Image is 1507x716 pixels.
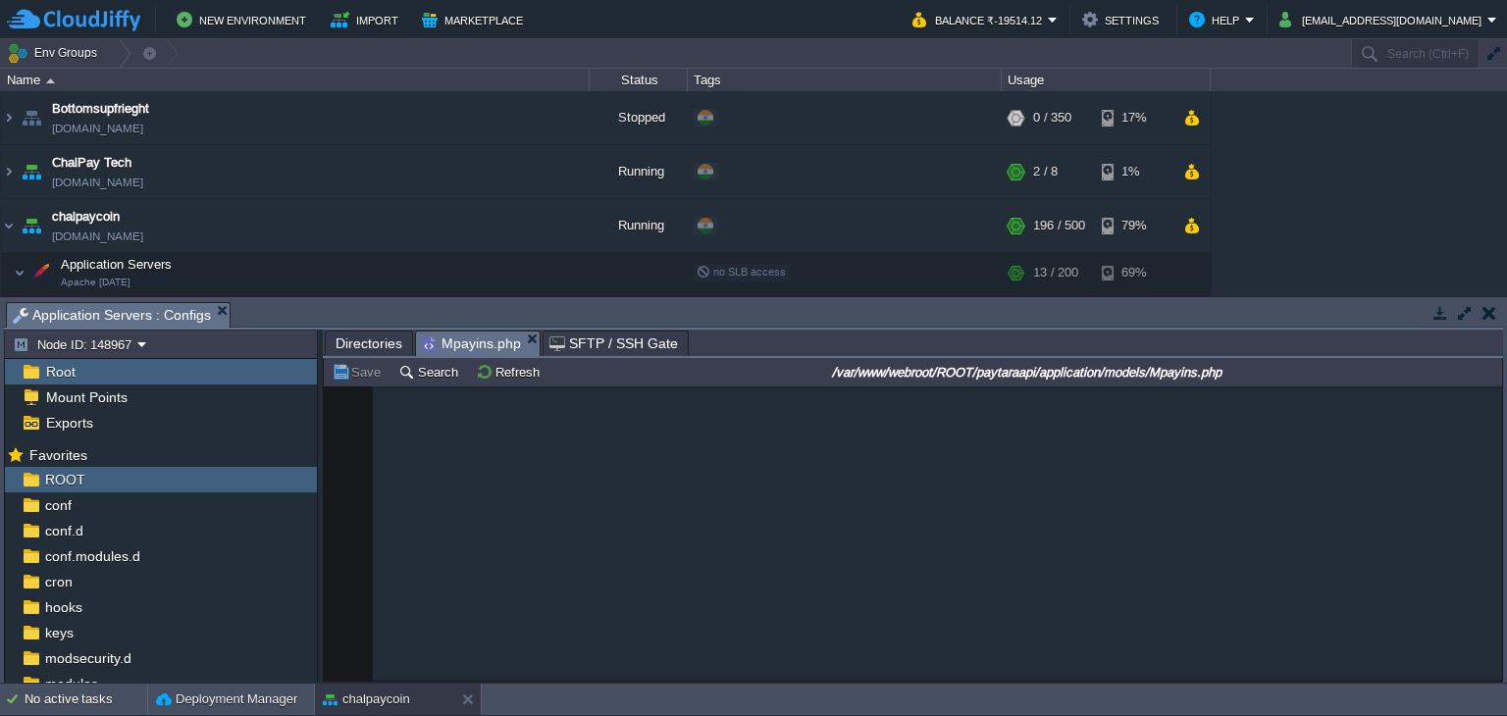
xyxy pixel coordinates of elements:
[1033,199,1085,252] div: 196 / 500
[42,414,96,432] a: Exports
[1033,293,1071,324] div: 13 / 200
[2,69,589,91] div: Name
[53,293,80,324] img: AMDAwAAAACH5BAEAAAAALAAAAAABAAEAAAICRAEAOw==
[41,522,86,539] a: conf.d
[41,624,77,641] a: keys
[331,8,404,31] button: Import
[41,573,76,590] a: cron
[415,331,541,355] li: /var/www/webroot/ROOT/paytaraapi/application/models/Mpayins.php
[912,8,1048,31] button: Balance ₹-19514.12
[61,277,130,288] span: Apache [DATE]
[422,332,521,356] span: Mpayins.php
[25,684,147,715] div: No active tasks
[26,446,90,464] span: Favorites
[1102,293,1166,324] div: 69%
[591,69,687,91] div: Status
[1033,145,1058,198] div: 2 / 8
[697,266,786,278] span: no SLB access
[590,145,688,198] div: Running
[13,303,211,328] span: Application Servers : Configs
[689,69,1001,91] div: Tags
[59,257,175,272] a: Application ServersApache [DATE]
[26,253,54,292] img: AMDAwAAAACH5BAEAAAAALAAAAAABAAEAAAICRAEAOw==
[476,363,546,381] button: Refresh
[549,332,678,355] span: SFTP / SSH Gate
[52,207,120,227] a: chalpaycoin
[1003,69,1210,91] div: Usage
[1,145,17,198] img: AMDAwAAAACH5BAEAAAAALAAAAAABAAEAAAICRAEAOw==
[398,363,464,381] button: Search
[1102,199,1166,252] div: 79%
[41,675,101,692] a: modules
[1033,253,1078,292] div: 13 / 200
[7,8,140,32] img: CloudJiffy
[14,253,26,292] img: AMDAwAAAACH5BAEAAAAALAAAAAABAAEAAAICRAEAOw==
[1102,91,1166,144] div: 17%
[13,335,137,353] button: Node ID: 148967
[41,649,134,667] a: modsecurity.d
[590,91,688,144] div: Stopped
[1082,8,1165,31] button: Settings
[18,145,45,198] img: AMDAwAAAACH5BAEAAAAALAAAAAABAAEAAAICRAEAOw==
[323,690,410,709] button: chalpaycoin
[52,99,149,119] a: Bottomsupfrieght
[7,39,104,67] button: Env Groups
[1033,91,1071,144] div: 0 / 350
[41,496,75,514] a: conf
[1102,145,1166,198] div: 1%
[1102,253,1166,292] div: 69%
[1,199,17,252] img: AMDAwAAAACH5BAEAAAAALAAAAAABAAEAAAICRAEAOw==
[1279,8,1487,31] button: [EMAIL_ADDRESS][DOMAIN_NAME]
[41,598,85,616] a: hooks
[590,199,688,252] div: Running
[52,173,143,192] a: [DOMAIN_NAME]
[41,471,88,488] a: ROOT
[41,547,143,565] a: conf.modules.d
[422,8,529,31] button: Marketplace
[52,119,143,138] a: [DOMAIN_NAME]
[46,78,55,83] img: AMDAwAAAACH5BAEAAAAALAAAAAABAAEAAAICRAEAOw==
[18,91,45,144] img: AMDAwAAAACH5BAEAAAAALAAAAAABAAEAAAICRAEAOw==
[42,363,78,381] a: Root
[18,199,45,252] img: AMDAwAAAACH5BAEAAAAALAAAAAABAAEAAAICRAEAOw==
[52,153,131,173] a: ChalPay Tech
[332,363,387,381] button: Save
[1189,8,1245,31] button: Help
[42,388,130,406] a: Mount Points
[59,256,175,273] span: Application Servers
[156,690,297,709] button: Deployment Manager
[1,91,17,144] img: AMDAwAAAACH5BAEAAAAALAAAAAABAAEAAAICRAEAOw==
[336,332,402,355] span: Directories
[177,8,312,31] button: New Environment
[41,293,53,324] img: AMDAwAAAACH5BAEAAAAALAAAAAABAAEAAAICRAEAOw==
[26,447,90,463] a: Favorites
[52,227,143,246] a: [DOMAIN_NAME]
